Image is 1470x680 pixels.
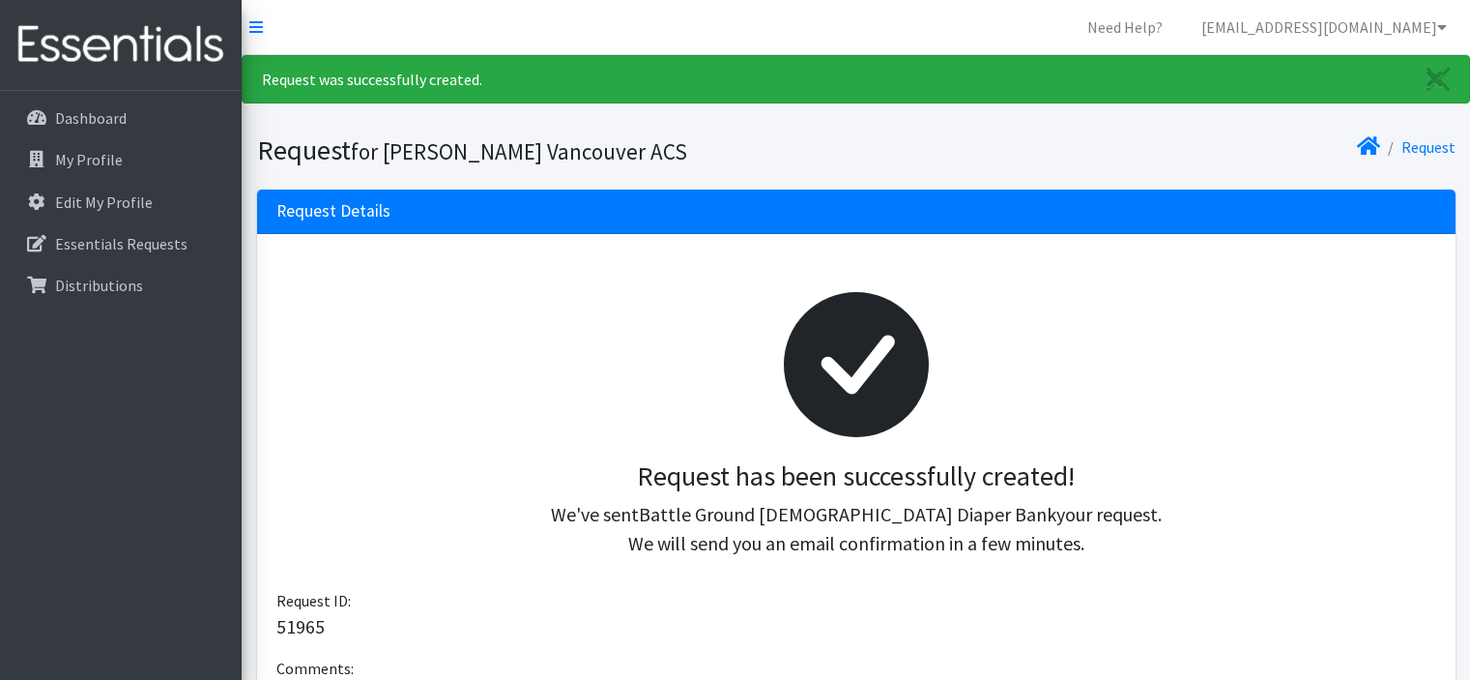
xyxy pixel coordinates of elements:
p: Dashboard [55,108,127,128]
p: Distributions [55,276,143,295]
a: Need Help? [1072,8,1178,46]
span: Request ID: [276,591,351,610]
p: Essentials Requests [55,234,187,253]
a: My Profile [8,140,234,179]
a: Distributions [8,266,234,305]
h3: Request Details [276,201,390,222]
a: Edit My Profile [8,183,234,222]
a: Request [1401,137,1456,157]
p: We've sent your request. We will send you an email confirmation in a few minutes. [292,500,1421,558]
small: for [PERSON_NAME] Vancouver ACS [351,137,687,165]
h1: Request [257,133,850,167]
span: Battle Ground [DEMOGRAPHIC_DATA] Diaper Bank [639,502,1056,526]
a: Essentials Requests [8,224,234,263]
a: Close [1407,56,1469,103]
a: [EMAIL_ADDRESS][DOMAIN_NAME] [1186,8,1462,46]
p: 51965 [276,612,1436,641]
p: Edit My Profile [55,192,153,212]
p: My Profile [55,150,123,169]
a: Dashboard [8,99,234,137]
h3: Request has been successfully created! [292,460,1421,493]
span: Comments: [276,659,354,678]
div: Request was successfully created. [242,55,1470,103]
img: HumanEssentials [8,13,234,77]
